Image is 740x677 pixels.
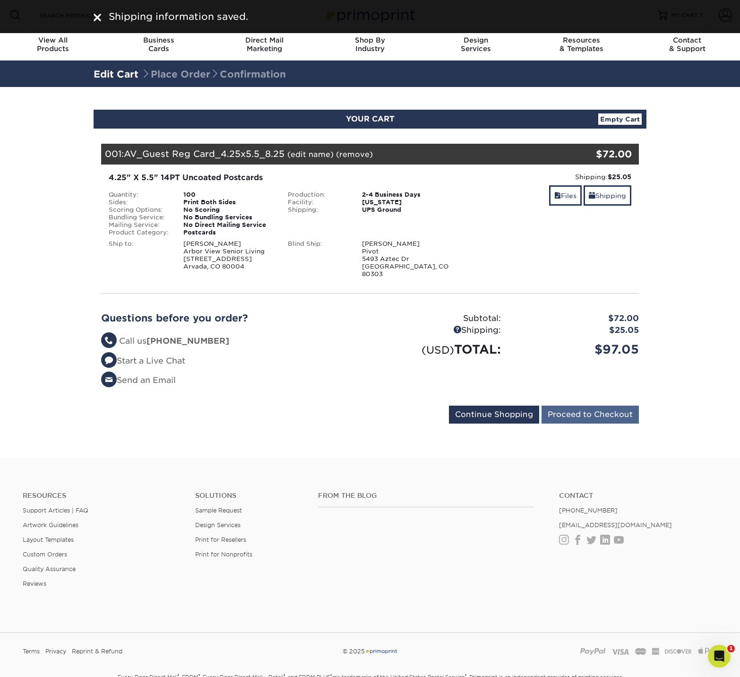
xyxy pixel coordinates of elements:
[542,406,639,424] input: Proceed to Checkout
[287,150,334,159] a: (edit name)
[23,521,78,529] a: Artwork Guidelines
[101,356,185,365] a: Start a Live Chat
[106,30,212,61] a: BusinessCards
[281,191,355,199] div: Production:
[102,206,176,214] div: Scoring Options:
[466,172,631,182] div: Shipping:
[365,648,398,655] img: Primoprint
[176,240,281,270] div: [PERSON_NAME] Arbor View Senior Living [STREET_ADDRESS] Arvada, CO 80004
[355,240,459,278] div: [PERSON_NAME] Pivot 5493 Aztec Dr [GEOGRAPHIC_DATA], CO 80303
[422,344,454,356] small: (USD)
[281,240,355,278] div: Blind Ship:
[355,206,459,214] div: UPS Ground
[211,36,317,44] span: Direct Mail
[94,14,101,21] img: close
[589,192,595,200] span: shipping
[529,36,635,44] span: Resources
[23,565,76,573] a: Quality Assurance
[176,199,281,206] div: Print Both Sides
[318,492,533,500] h4: From the Blog
[211,36,317,53] div: Marketing
[370,340,508,358] div: TOTAL:
[559,521,672,529] a: [EMAIL_ADDRESS][DOMAIN_NAME]
[23,580,46,587] a: Reviews
[370,324,508,337] div: Shipping:
[508,324,646,337] div: $25.05
[176,206,281,214] div: No Scoring
[195,551,252,558] a: Print for Nonprofits
[102,214,176,221] div: Bundling Service:
[23,644,40,659] a: Terms
[281,199,355,206] div: Facility:
[608,173,631,181] strong: $25.05
[252,644,488,659] div: © 2025
[508,340,646,358] div: $97.05
[346,114,395,123] span: YOUR CART
[102,240,176,270] div: Ship to:
[508,312,646,325] div: $72.00
[423,30,529,61] a: DesignServices
[109,172,452,183] div: 4.25" X 5.5" 14PT Uncoated Postcards
[423,36,529,53] div: Services
[529,36,635,53] div: & Templates
[584,185,631,206] a: Shipping
[317,36,423,53] div: Industry
[195,492,304,500] h4: Solutions
[549,147,632,161] div: $72.00
[101,144,549,165] div: 001:
[355,199,459,206] div: [US_STATE]
[176,191,281,199] div: 100
[529,30,635,61] a: Resources& Templates
[281,206,355,214] div: Shipping:
[317,36,423,44] span: Shop By
[423,36,529,44] span: Design
[106,36,212,53] div: Cards
[727,645,735,652] span: 1
[336,150,373,159] a: (remove)
[72,644,122,659] a: Reprint & Refund
[634,30,740,61] a: Contact& Support
[23,536,74,543] a: Layout Templates
[94,69,138,80] a: Edit Cart
[708,645,731,668] iframe: Intercom live chat
[634,36,740,53] div: & Support
[559,507,618,514] a: [PHONE_NUMBER]
[195,507,242,514] a: Sample Request
[141,69,286,80] span: Place Order Confirmation
[176,214,281,221] div: No Bundling Services
[23,551,67,558] a: Custom Orders
[598,113,642,125] a: Empty Cart
[449,406,539,424] input: Continue Shopping
[102,229,176,236] div: Product Category:
[109,11,248,22] span: Shipping information saved.
[370,312,508,325] div: Subtotal:
[634,36,740,44] span: Contact
[211,30,317,61] a: Direct MailMarketing
[45,644,66,659] a: Privacy
[559,492,717,500] a: Contact
[124,148,284,159] span: AV_Guest Reg Card_4.25x5.5_8.25
[176,221,281,229] div: No Direct Mailing Service
[176,229,281,236] div: Postcards
[195,536,246,543] a: Print for Resellers
[102,191,176,199] div: Quantity:
[2,648,80,674] iframe: Google Customer Reviews
[23,507,88,514] a: Support Articles | FAQ
[146,336,229,346] strong: [PHONE_NUMBER]
[102,221,176,229] div: Mailing Service:
[106,36,212,44] span: Business
[101,335,363,347] li: Call us
[101,312,363,324] h2: Questions before you order?
[23,492,181,500] h4: Resources
[549,185,582,206] a: Files
[101,375,176,385] a: Send an Email
[355,191,459,199] div: 2-4 Business Days
[317,30,423,61] a: Shop ByIndustry
[102,199,176,206] div: Sides:
[195,521,241,529] a: Design Services
[554,192,561,200] span: files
